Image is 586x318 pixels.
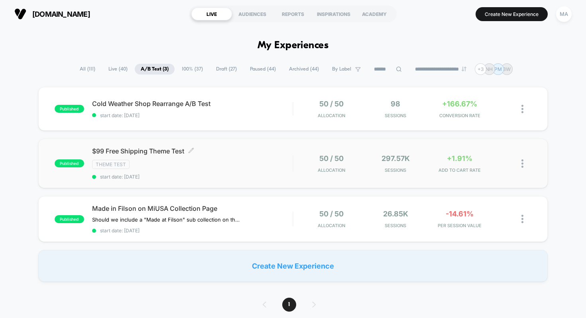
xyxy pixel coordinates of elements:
[391,100,400,108] span: 98
[446,210,474,218] span: -14.61%
[55,105,84,113] span: published
[92,174,293,180] span: start date: [DATE]
[430,113,490,118] span: CONVERSION RATE
[318,113,345,118] span: Allocation
[74,64,101,75] span: All ( 111 )
[92,112,293,118] span: start date: [DATE]
[503,66,511,72] p: BW
[318,223,345,228] span: Allocation
[283,64,325,75] span: Archived ( 44 )
[366,113,426,118] span: Sessions
[282,298,296,312] span: 1
[521,159,523,168] img: close
[92,100,293,108] span: Cold Weather Shop Rearrange A/B Test
[366,167,426,173] span: Sessions
[486,66,493,72] p: NH
[191,8,232,20] div: LIVE
[442,100,477,108] span: +166.67%
[354,8,395,20] div: ACADEMY
[38,250,548,282] div: Create New Experience
[313,8,354,20] div: INSPIRATIONS
[232,8,273,20] div: AUDIENCES
[521,215,523,223] img: close
[556,6,572,22] div: MA
[319,100,344,108] span: 50 / 50
[102,64,134,75] span: Live ( 40 )
[318,167,345,173] span: Allocation
[476,7,548,21] button: Create New Experience
[55,159,84,167] span: published
[210,64,243,75] span: Draft ( 27 )
[319,154,344,163] span: 50 / 50
[55,215,84,223] span: published
[92,160,130,169] span: Theme Test
[319,210,344,218] span: 50 / 50
[14,8,26,20] img: Visually logo
[244,64,282,75] span: Paused ( 44 )
[430,223,490,228] span: PER SESSION VALUE
[92,228,293,234] span: start date: [DATE]
[521,105,523,113] img: close
[12,8,92,20] button: [DOMAIN_NAME]
[176,64,209,75] span: 100% ( 37 )
[135,64,175,75] span: A/B Test ( 3 )
[383,210,408,218] span: 26.85k
[92,147,293,155] span: $99 Free Shipping Theme Test
[332,66,351,72] span: By Label
[92,204,293,212] span: Made in Filson on MiUSA Collection Page
[462,67,466,71] img: end
[494,66,502,72] p: PM
[554,6,574,22] button: MA
[258,40,329,51] h1: My Experiences
[430,167,490,173] span: ADD TO CART RATE
[273,8,313,20] div: REPORTS
[381,154,410,163] span: 297.57k
[475,63,486,75] div: + 3
[366,223,426,228] span: Sessions
[32,10,90,18] span: [DOMAIN_NAME]
[447,154,472,163] span: +1.91%
[92,216,240,223] span: Should we include a "Made at Filson" sub collection on that PLP?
